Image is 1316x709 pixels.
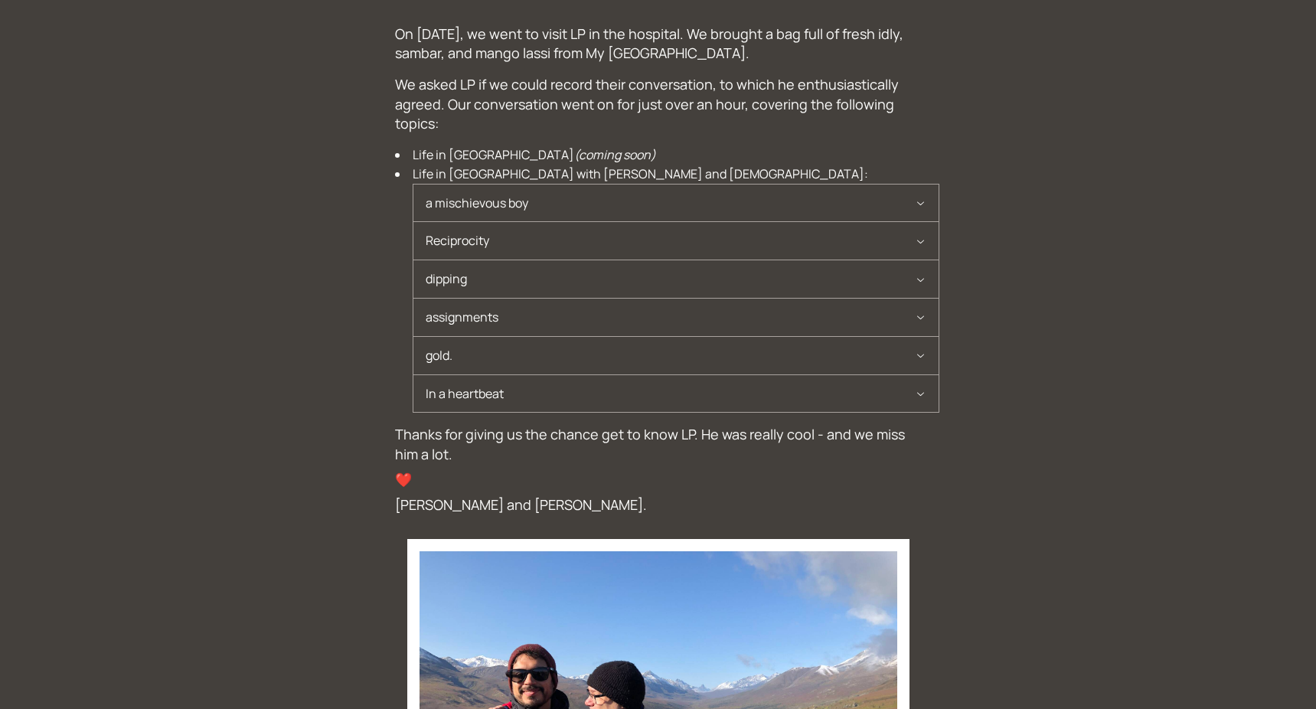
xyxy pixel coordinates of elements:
[413,337,939,374] button: gold.
[426,299,915,336] span: assignments
[426,260,915,298] span: dipping
[426,337,915,374] span: gold.
[413,299,939,336] button: assignments
[413,165,939,413] span: Life in [GEOGRAPHIC_DATA] with [PERSON_NAME] and [DEMOGRAPHIC_DATA]:
[395,425,922,463] p: Thanks for giving us the chance get to know LP. He was really cool - and we miss him a lot.
[413,222,939,260] button: Reciprocity
[395,75,922,133] p: We asked LP if we could record their conversation, to which he enthusiastically agreed. Our conve...
[413,260,939,298] button: dipping
[395,495,922,515] p: [PERSON_NAME] and [PERSON_NAME].
[413,185,939,222] button: a mischievous boy
[413,375,939,413] button: In a heartbeat
[426,185,915,222] span: a mischievous boy
[574,146,656,163] em: (coming soon)
[395,25,922,63] p: On [DATE], we went to visit LP in the hospital. We brought a bag full of fresh idly, sambar, and ...
[426,222,915,260] span: Reciprocity
[413,145,939,165] span: Life in [GEOGRAPHIC_DATA]
[395,470,922,489] p: ❤️
[426,375,915,413] span: In a heartbeat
